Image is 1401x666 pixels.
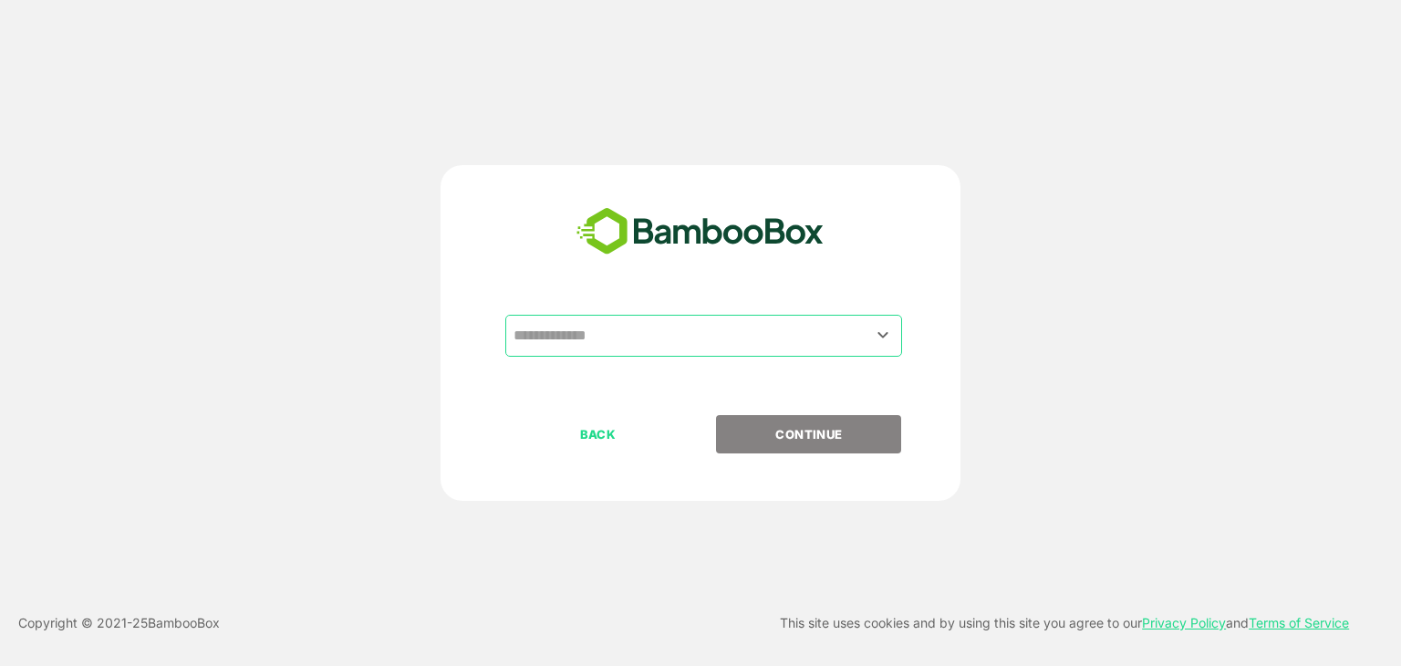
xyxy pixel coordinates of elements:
img: bamboobox [566,202,834,262]
p: Copyright © 2021- 25 BambooBox [18,612,220,634]
a: Terms of Service [1249,615,1349,630]
p: BACK [507,424,690,444]
p: This site uses cookies and by using this site you agree to our and [780,612,1349,634]
a: Privacy Policy [1142,615,1226,630]
p: CONTINUE [718,424,900,444]
button: Open [871,323,896,348]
